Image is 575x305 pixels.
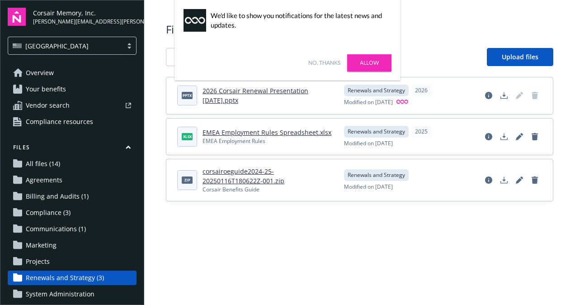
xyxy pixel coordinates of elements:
img: navigator-logo.svg [8,8,26,26]
span: Modified on [DATE] [344,98,393,107]
a: View file details [481,173,496,187]
span: Modified on [DATE] [344,183,393,191]
span: Edit document [512,88,527,103]
span: Renewals and Strategy [348,86,405,95]
a: Communications (1) [8,222,137,236]
div: We'd like to show you notifications for the latest news and updates. [211,11,387,30]
span: Billing and Audits (1) [26,189,89,204]
a: Projects [8,254,137,269]
span: Projects [26,254,50,269]
span: Your benefits [26,82,66,96]
a: Download document [497,129,511,144]
div: 2026 [410,85,432,96]
a: Your benefits [8,82,137,96]
span: Compliance (3) [26,205,71,220]
span: Renewals and Strategy [348,128,405,136]
input: Search by file name... [166,48,302,66]
a: Vendor search [8,98,137,113]
a: View file details [481,88,496,103]
a: No, thanks [308,59,340,67]
button: Corsair Memory, Inc.[PERSON_NAME][EMAIL_ADDRESS][PERSON_NAME][DOMAIN_NAME] [33,8,137,26]
span: Overview [26,66,54,80]
div: EMEA Employment Rules [203,137,331,145]
a: Billing and Audits (1) [8,189,137,204]
a: Allow [347,54,391,71]
span: Modified on [DATE] [344,139,393,148]
span: Communications (1) [26,222,86,236]
span: Renewals and Strategy (3) [26,271,104,285]
a: Compliance (3) [8,205,137,220]
span: Renewals and Strategy [348,171,405,179]
span: zip [182,176,193,183]
a: Agreements [8,173,137,187]
span: Vendor search [26,98,70,113]
a: Marketing [8,238,137,253]
div: 2025 [410,126,432,138]
span: Upload files [502,52,538,61]
span: All files (14) [26,157,60,171]
a: Delete document [528,129,542,144]
span: System Administration [26,287,94,301]
a: EMEA Employment Rules Spreadsheet.xlsx [203,128,331,137]
a: Download document [497,173,511,187]
a: Renewals and Strategy (3) [8,271,137,285]
a: Edit document [512,173,527,187]
span: Corsair Memory, Inc. [33,8,137,18]
button: Files [8,143,137,155]
a: Compliance resources [8,114,137,129]
a: Download document [497,88,511,103]
span: [GEOGRAPHIC_DATA] [25,41,89,51]
a: Overview [8,66,137,80]
span: Agreements [26,173,62,187]
a: View file details [481,129,496,144]
a: Upload files [487,48,553,66]
a: System Administration [8,287,137,301]
a: corsairoeguide2024-25-20250116T180622Z-001.zip [203,167,284,185]
span: Marketing [26,238,57,253]
a: Delete document [528,173,542,187]
span: pptx [182,92,193,99]
span: xlsx [182,133,193,140]
div: Corsair Benefits Guide [203,186,333,194]
span: [GEOGRAPHIC_DATA] [13,41,118,51]
a: Edit document [512,129,527,144]
span: Delete document [528,88,542,103]
span: [PERSON_NAME][EMAIL_ADDRESS][PERSON_NAME][DOMAIN_NAME] [33,18,137,26]
a: All files (14) [8,157,137,171]
span: Compliance resources [26,114,93,129]
span: Files [166,22,553,37]
a: 2026 Corsair Renewal Presentation [DATE].pptx [203,86,308,105]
